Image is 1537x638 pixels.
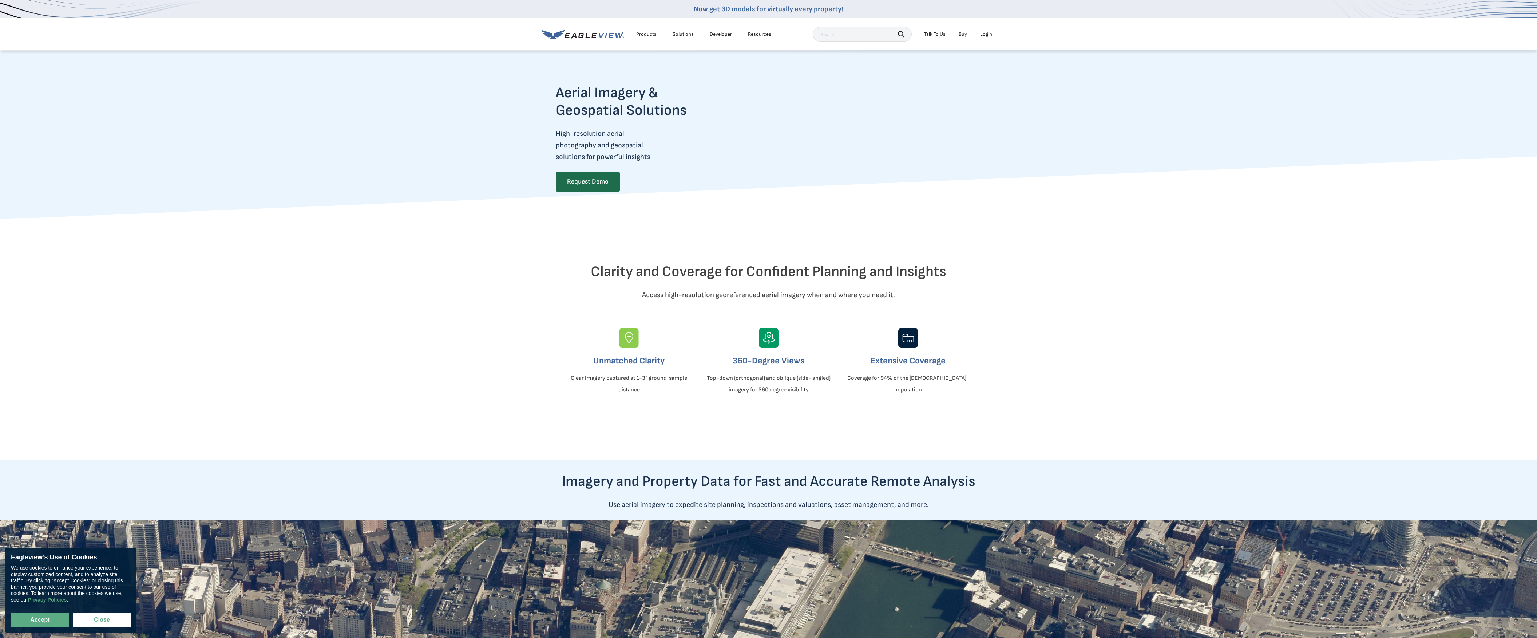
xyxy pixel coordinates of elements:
[11,613,69,627] button: Accept
[556,84,715,119] h2: Aerial Imagery & Geospatial Solutions
[924,31,946,38] div: Talk To Us
[28,597,67,603] a: Privacy Policies
[73,613,131,627] button: Close
[710,31,732,38] a: Developer
[959,31,967,38] a: Buy
[705,373,832,396] p: Top-down (orthogonal) and oblique (side- angled) imagery for 360 degree visibility
[556,128,715,163] p: High-resolution aerial photography and geospatial solutions for powerful insights
[565,355,693,367] h3: Unmatched Clarity
[11,565,131,603] div: We use cookies to enhance your experience, to display customized content, and to analyze site tra...
[844,373,972,396] p: Coverage for 94% of the [DEMOGRAPHIC_DATA] population
[748,31,771,38] div: Resources
[11,554,131,562] div: Eagleview’s Use of Cookies
[694,5,843,13] a: Now get 3D models for virtually every property!
[556,263,982,280] h2: Clarity and Coverage for Confident Planning and Insights
[556,289,982,301] p: Access high-resolution georeferenced aerial imagery when and where you need it.
[565,373,693,396] p: Clear imagery captured at 1-3” ground sample distance
[556,172,620,192] a: Request Demo
[813,27,912,42] input: Search
[705,355,832,367] h3: 360-Degree Views
[673,31,694,38] div: Solutions
[636,31,657,38] div: Products
[844,355,972,367] h3: Extensive Coverage
[980,31,992,38] div: Login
